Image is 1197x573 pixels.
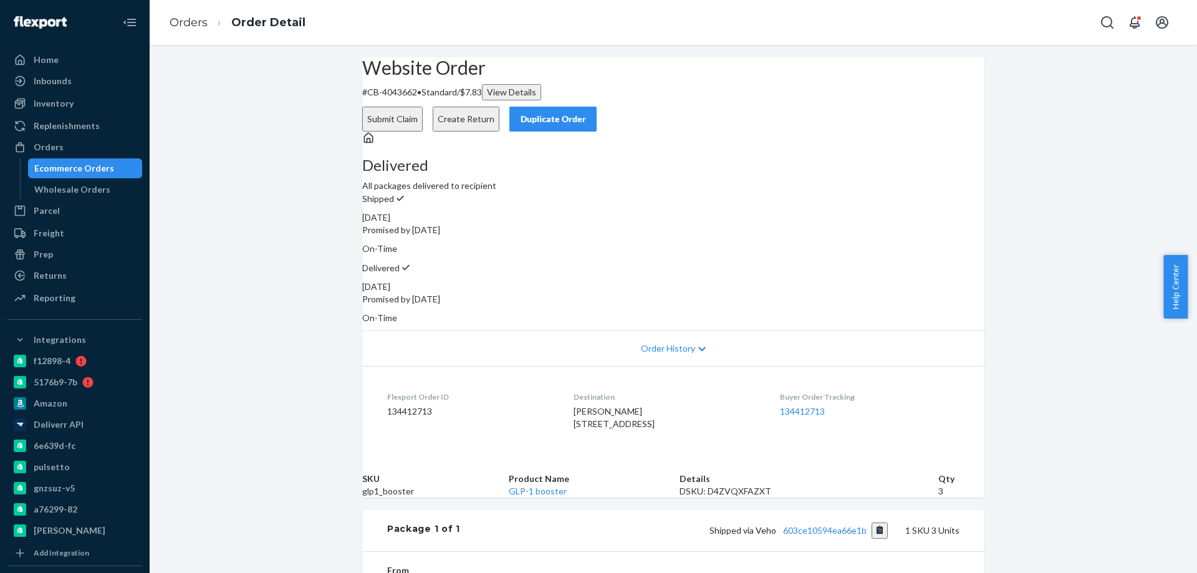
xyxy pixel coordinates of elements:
[362,281,984,293] div: [DATE]
[34,461,70,473] div: pulsetto
[7,393,142,413] a: Amazon
[34,334,86,346] div: Integrations
[938,473,984,485] th: Qty
[34,75,72,87] div: Inbounds
[34,97,74,110] div: Inventory
[34,120,100,132] div: Replenishments
[7,330,142,350] button: Integrations
[362,211,984,224] div: [DATE]
[509,473,680,485] th: Product Name
[709,525,888,536] span: Shipped via Veho
[362,192,984,205] p: Shipped
[387,522,460,539] div: Package 1 of 1
[362,485,509,498] td: glp1_booster
[1163,255,1188,319] button: Help Center
[680,473,939,485] th: Details
[7,288,142,308] a: Reporting
[362,84,984,100] p: # CB-4043662 / $7.83
[7,71,142,91] a: Inbounds
[362,224,984,236] p: Promised by [DATE]
[7,415,142,435] a: Deliverr API
[7,201,142,221] a: Parcel
[28,158,143,178] a: Ecommerce Orders
[28,180,143,200] a: Wholesale Orders
[34,292,75,304] div: Reporting
[7,244,142,264] a: Prep
[7,351,142,371] a: f12898-4
[34,482,75,494] div: gnzsuz-v5
[7,546,142,561] a: Add Integration
[1122,10,1147,35] button: Open notifications
[34,418,84,431] div: Deliverr API
[433,107,499,132] button: Create Return
[362,293,984,306] p: Promised by [DATE]
[574,406,655,429] span: [PERSON_NAME] [STREET_ADDRESS]
[7,478,142,498] a: gnzsuz-v5
[780,406,825,417] a: 134412713
[7,521,142,541] a: [PERSON_NAME]
[34,248,53,261] div: Prep
[783,525,867,536] a: 603ce10594ea66e1b
[362,57,984,78] h2: Website Order
[170,16,208,29] a: Orders
[1095,10,1120,35] button: Open Search Box
[387,392,554,402] dt: Flexport Order ID
[938,485,984,498] td: 3
[362,312,984,324] p: On-Time
[34,183,110,196] div: Wholesale Orders
[520,113,586,125] div: Duplicate Order
[509,486,567,496] a: GLP-1 booster
[34,141,64,153] div: Orders
[34,376,77,388] div: 5176b9-7b
[362,261,984,274] p: Delivered
[34,397,67,410] div: Amazon
[7,372,142,392] a: 5176b9-7b
[34,162,114,175] div: Ecommerce Orders
[7,499,142,519] a: a76299-82
[362,157,984,173] h3: Delivered
[417,87,421,97] span: •
[160,4,315,41] ol: breadcrumbs
[421,87,457,97] span: Standard
[487,86,536,99] div: View Details
[482,84,541,100] button: View Details
[387,405,554,418] dd: 134412713
[7,436,142,456] a: 6e639d-fc
[34,440,75,452] div: 6e639d-fc
[509,107,597,132] button: Duplicate Order
[34,503,77,516] div: a76299-82
[362,473,509,485] th: SKU
[780,392,959,402] dt: Buyer Order Tracking
[34,205,60,217] div: Parcel
[7,266,142,286] a: Returns
[14,16,67,29] img: Flexport logo
[872,522,888,539] button: Copy tracking number
[34,547,89,558] div: Add Integration
[362,243,984,255] p: On-Time
[7,137,142,157] a: Orders
[362,107,423,132] button: Submit Claim
[362,157,984,192] div: All packages delivered to recipient
[7,94,142,113] a: Inventory
[1150,10,1175,35] button: Open account menu
[34,524,105,537] div: [PERSON_NAME]
[7,50,142,70] a: Home
[641,342,695,355] span: Order History
[574,392,759,402] dt: Destination
[34,54,59,66] div: Home
[34,355,70,367] div: f12898-4
[680,485,939,498] div: DSKU: D4ZVQXFAZXT
[7,116,142,136] a: Replenishments
[231,16,305,29] a: Order Detail
[34,227,64,239] div: Freight
[34,269,67,282] div: Returns
[7,457,142,477] a: pulsetto
[460,522,959,539] div: 1 SKU 3 Units
[117,10,142,35] button: Close Navigation
[7,223,142,243] a: Freight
